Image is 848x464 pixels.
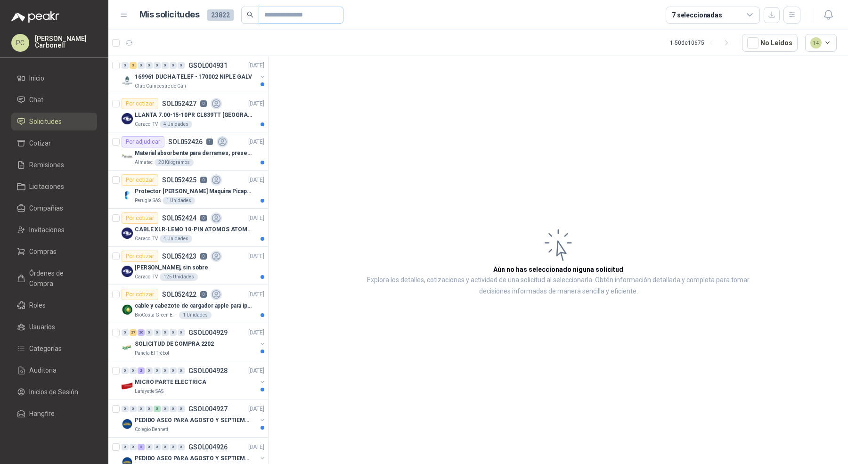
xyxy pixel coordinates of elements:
div: 0 [154,329,161,336]
button: No Leídos [742,34,798,52]
div: Por cotizar [122,251,158,262]
p: Protector [PERSON_NAME] Maquina Picapasto: [PERSON_NAME]. P9MR. Serie: 2973 [135,187,252,196]
p: Almatec [135,159,153,166]
div: 0 [170,406,177,412]
div: 0 [170,329,177,336]
a: Chat [11,91,97,109]
p: 1 [206,138,213,145]
div: 0 [178,329,185,336]
a: Usuarios [11,318,97,336]
div: Por cotizar [122,212,158,224]
a: Por cotizarSOL0524270[DATE] Company LogoLLANTA 7.00-15-10PR CL839TT [GEOGRAPHIC_DATA][PERSON_NAME... [108,94,268,132]
div: 0 [170,444,177,450]
div: 0 [170,62,177,69]
a: Auditoria [11,361,97,379]
div: PC [11,34,29,52]
p: SOL052425 [162,177,196,183]
p: Material absorbente para derrames, presentación de 20 kg (1 bulto) [135,149,252,158]
div: Por cotizar [122,98,158,109]
div: 0 [146,367,153,374]
a: 0 3 0 0 0 0 0 0 GSOL004931[DATE] Company Logo169961 DUCHA TELEF - 170002 NIPLE GALVClub Campestre... [122,60,266,90]
div: 0 [130,406,137,412]
div: 27 [130,329,137,336]
div: 2 [138,444,145,450]
span: search [247,11,253,18]
p: Explora los detalles, cotizaciones y actividad de una solicitud al seleccionarla. Obtén informaci... [363,275,754,297]
p: LLANTA 7.00-15-10PR CL839TT [GEOGRAPHIC_DATA][PERSON_NAME] [135,111,252,120]
p: 0 [200,100,207,107]
img: Company Logo [122,189,133,201]
a: Compañías [11,199,97,217]
p: SOLICITUD DE COMPRA 2202 [135,340,214,349]
p: GSOL004929 [188,329,228,336]
p: 169961 DUCHA TELEF - 170002 NIPLE GALV [135,73,252,81]
div: 20 Kilogramos [155,159,194,166]
h3: Aún no has seleccionado niguna solicitud [493,264,623,275]
span: Hangfire [29,408,55,419]
a: Licitaciones [11,178,97,195]
div: 0 [178,367,185,374]
div: 1 - 50 de 10675 [670,35,734,50]
p: SOL052427 [162,100,196,107]
div: 20 [138,329,145,336]
span: Inicio [29,73,44,83]
span: Compras [29,246,57,257]
div: 0 [146,406,153,412]
p: Perugia SAS [135,197,161,204]
p: [DATE] [248,328,264,337]
p: GSOL004931 [188,62,228,69]
p: PEDIDO ASEO PARA AGOSTO Y SEPTIEMBRE [135,454,252,463]
a: Por cotizarSOL0524240[DATE] Company LogoCABLE XLR-LEMO 10-PIN ATOMOS ATOMCAB016Caracol TV4 Unidades [108,209,268,247]
p: SOL052423 [162,253,196,260]
div: Por cotizar [122,289,158,300]
div: 0 [162,62,169,69]
a: Categorías [11,340,97,358]
img: Company Logo [122,342,133,353]
span: Chat [29,95,43,105]
a: 0 27 20 0 0 0 0 0 GSOL004929[DATE] Company LogoSOLICITUD DE COMPRA 2202Panela El Trébol [122,327,266,357]
div: Por cotizar [122,174,158,186]
a: Remisiones [11,156,97,174]
div: 0 [122,444,129,450]
img: Company Logo [122,380,133,391]
a: Cotizar [11,134,97,152]
div: 2 [138,367,145,374]
span: Licitaciones [29,181,64,192]
p: CABLE XLR-LEMO 10-PIN ATOMOS ATOMCAB016 [135,225,252,234]
div: 0 [162,367,169,374]
p: [PERSON_NAME] Carbonell [35,35,97,49]
p: SOL052422 [162,291,196,298]
p: [DATE] [248,366,264,375]
span: Órdenes de Compra [29,268,88,289]
a: Roles [11,296,97,314]
div: 0 [154,62,161,69]
div: 0 [162,329,169,336]
p: [DATE] [248,61,264,70]
p: BioCosta Green Energy S.A.S [135,311,177,319]
h1: Mis solicitudes [139,8,200,22]
span: Compañías [29,203,63,213]
img: Company Logo [122,113,133,124]
div: 7 seleccionadas [672,10,722,20]
a: Órdenes de Compra [11,264,97,293]
p: [DATE] [248,138,264,147]
span: Remisiones [29,160,64,170]
div: 0 [178,62,185,69]
div: 1 Unidades [163,197,195,204]
div: 0 [122,329,129,336]
p: [DATE] [248,252,264,261]
div: 0 [154,444,161,450]
p: GSOL004926 [188,444,228,450]
p: Lafayette SAS [135,388,163,395]
p: 0 [200,177,207,183]
div: 0 [162,406,169,412]
div: 0 [154,367,161,374]
a: Por adjudicarSOL0524261[DATE] Company LogoMaterial absorbente para derrames, presentación de 20 k... [108,132,268,171]
span: Inicios de Sesión [29,387,78,397]
div: 0 [162,444,169,450]
p: PEDIDO ASEO PARA AGOSTO Y SEPTIEMBRE 2 [135,416,252,425]
div: Por adjudicar [122,136,164,147]
a: Invitaciones [11,221,97,239]
div: 125 Unidades [160,273,198,281]
img: Company Logo [122,75,133,86]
